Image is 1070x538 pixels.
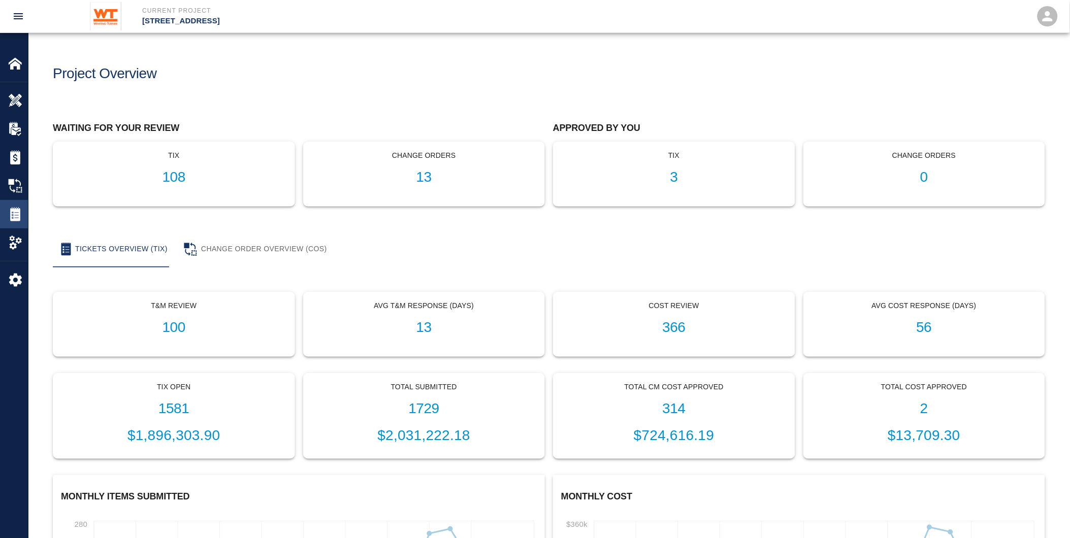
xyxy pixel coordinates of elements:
[812,150,1037,161] p: Change Orders
[6,4,30,28] button: open drawer
[562,150,787,161] p: tix
[61,425,286,446] p: $1,896,303.90
[312,400,537,417] h1: 1729
[61,491,537,502] h2: Monthly Items Submitted
[812,169,1037,186] h1: 0
[812,300,1037,311] p: Avg Cost Response (Days)
[1019,489,1070,538] iframe: Chat Widget
[312,169,537,186] h1: 13
[61,150,286,161] p: tix
[562,169,787,186] h1: 3
[812,319,1037,336] h1: 56
[61,382,286,392] p: Tix Open
[61,319,286,336] h1: 100
[142,6,590,15] p: Current Project
[176,231,335,267] button: Change Order Overview (COS)
[312,319,537,336] h1: 13
[75,520,87,528] tspan: 280
[53,123,545,134] h2: Waiting for your review
[312,425,537,446] p: $2,031,222.18
[312,382,537,392] p: Total Submitted
[553,123,1045,134] h2: Approved by you
[142,15,590,27] p: [STREET_ADDRESS]
[312,150,537,161] p: Change Orders
[561,491,1037,502] h2: Monthly Cost
[566,520,588,528] tspan: $360k
[812,425,1037,446] p: $13,709.30
[61,169,286,186] h1: 108
[562,425,787,446] p: $724,616.19
[53,231,176,267] button: Tickets Overview (TIX)
[562,400,787,417] h1: 314
[312,300,537,311] p: Avg T&M Response (Days)
[61,400,286,417] h1: 1581
[90,2,122,30] img: Whiting-Turner
[53,65,157,82] h1: Project Overview
[812,382,1037,392] p: Total Cost Approved
[61,300,286,311] p: T&M Review
[562,319,787,336] h1: 366
[812,400,1037,417] h1: 2
[562,300,787,311] p: Cost Review
[562,382,787,392] p: Total CM Cost Approved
